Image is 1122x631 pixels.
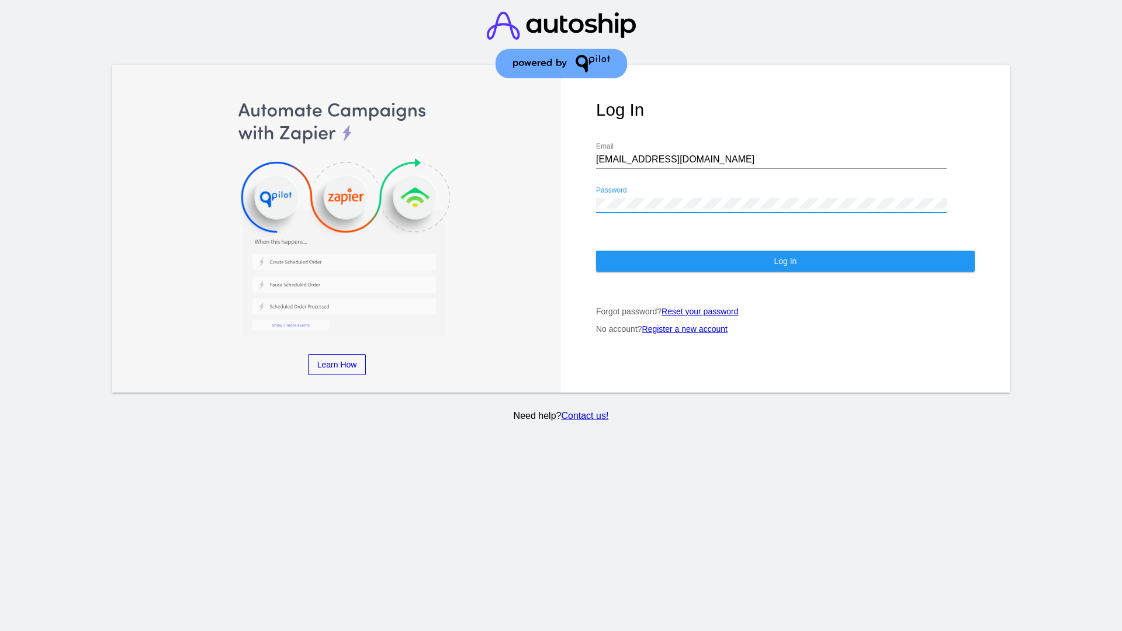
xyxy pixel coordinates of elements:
h1: Log In [596,100,975,120]
button: Log In [596,251,975,272]
a: Contact us! [561,411,608,421]
a: Learn How [308,354,366,375]
img: Automate Campaigns with Zapier, QPilot and Klaviyo [148,100,527,337]
p: Forgot password? [596,307,975,316]
span: Learn How [317,360,357,369]
p: No account? [596,324,975,334]
span: Log In [774,256,797,266]
a: Register a new account [642,324,728,334]
a: Reset your password [662,307,739,316]
input: Email [596,154,947,165]
p: Need help? [110,411,1012,421]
